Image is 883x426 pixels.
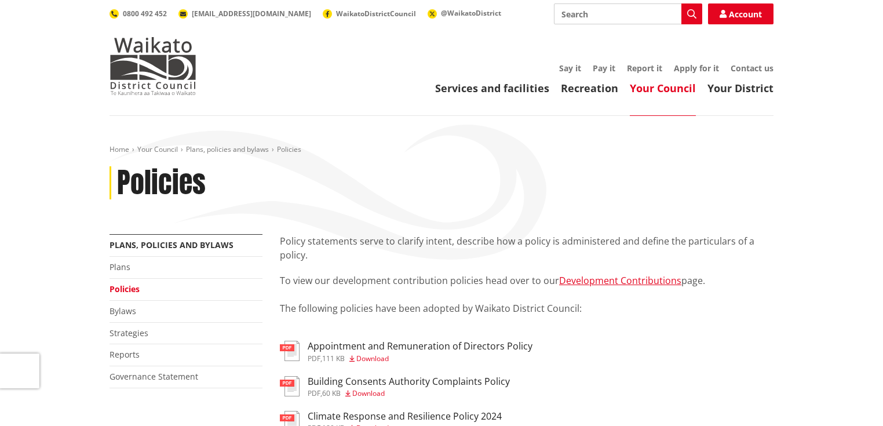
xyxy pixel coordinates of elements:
a: Building Consents Authority Complaints Policy pdf,60 KB Download [280,376,510,397]
span: 0800 492 452 [123,9,167,19]
nav: breadcrumb [110,145,773,155]
span: Download [352,388,385,398]
a: Appointment and Remuneration of Directors Policy pdf,111 KB Download [280,341,532,362]
span: @WaikatoDistrict [441,8,501,18]
span: 111 KB [322,354,345,363]
a: Say it [559,63,581,74]
a: Your Council [137,144,178,154]
span: pdf [308,354,320,363]
h3: Appointment and Remuneration of Directors Policy [308,341,532,352]
a: Reports [110,349,140,360]
a: Policies [110,283,140,294]
p: Policy statements serve to clarify intent, describe how a policy is administered and define the p... [280,234,773,262]
a: Plans, policies and bylaws [110,239,233,250]
div: , [308,390,510,397]
a: Apply for it [674,63,719,74]
span: WaikatoDistrictCouncil [336,9,416,19]
a: Services and facilities [435,81,549,95]
a: 0800 492 452 [110,9,167,19]
a: Contact us [731,63,773,74]
a: Plans [110,261,130,272]
input: Search input [554,3,702,24]
a: Your District [707,81,773,95]
span: pdf [308,388,320,398]
a: Development Contributions [559,274,681,287]
div: , [308,355,532,362]
a: Pay it [593,63,615,74]
img: document-pdf.svg [280,341,300,361]
a: Home [110,144,129,154]
a: Governance Statement [110,371,198,382]
h3: Climate Response and Resilience Policy 2024 [308,411,502,422]
a: Your Council [630,81,696,95]
img: Waikato District Council - Te Kaunihera aa Takiwaa o Waikato [110,37,196,95]
span: Policies [277,144,301,154]
a: Strategies [110,327,148,338]
a: [EMAIL_ADDRESS][DOMAIN_NAME] [178,9,311,19]
span: Download [356,354,389,363]
p: To view our development contribution policies head over to our page. The following policies have ... [280,274,773,329]
a: Account [708,3,773,24]
h3: Building Consents Authority Complaints Policy [308,376,510,387]
span: 60 KB [322,388,341,398]
h1: Policies [117,166,206,200]
span: [EMAIL_ADDRESS][DOMAIN_NAME] [192,9,311,19]
a: Plans, policies and bylaws [186,144,269,154]
a: Bylaws [110,305,136,316]
a: @WaikatoDistrict [428,8,501,18]
a: WaikatoDistrictCouncil [323,9,416,19]
img: document-pdf.svg [280,376,300,396]
a: Recreation [561,81,618,95]
a: Report it [627,63,662,74]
